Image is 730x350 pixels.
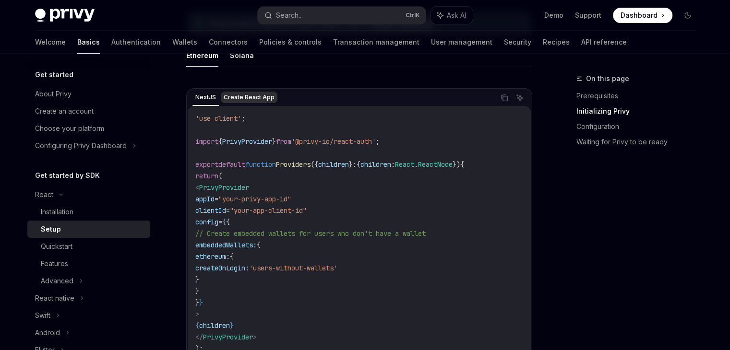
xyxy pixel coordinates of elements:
[680,8,695,23] button: Toggle dark mode
[195,252,230,261] span: ethereum:
[353,160,357,169] span: :
[35,31,66,54] a: Welcome
[418,160,453,169] span: ReactNode
[35,123,104,134] div: Choose your platform
[199,321,230,330] span: children
[222,137,272,146] span: PrivyProvider
[460,160,464,169] span: {
[276,10,303,21] div: Search...
[226,218,230,226] span: {
[453,160,460,169] span: })
[195,172,218,180] span: return
[241,114,245,123] span: ;
[195,218,218,226] span: config
[349,160,353,169] span: }
[195,264,249,272] span: createOnLogin:
[613,8,672,23] a: Dashboard
[360,160,391,169] span: children
[195,160,218,169] span: export
[376,137,380,146] span: ;
[41,275,73,287] div: Advanced
[576,88,703,104] a: Prerequisites
[276,160,311,169] span: Providers
[27,255,150,272] a: Features
[272,137,276,146] span: }
[195,229,426,238] span: // Create embedded wallets for users who don't have a wallet
[35,189,53,200] div: React
[218,195,291,203] span: "your-privy-app-id"
[218,218,222,226] span: =
[35,69,73,81] h5: Get started
[276,137,291,146] span: from
[245,160,276,169] span: function
[218,172,222,180] span: (
[195,114,241,123] span: 'use client'
[581,31,627,54] a: API reference
[575,11,601,20] a: Support
[395,160,414,169] span: React
[41,223,61,235] div: Setup
[504,31,531,54] a: Security
[543,31,570,54] a: Recipes
[431,7,473,24] button: Ask AI
[35,105,94,117] div: Create an account
[226,206,230,215] span: =
[230,206,307,215] span: "your-app-client-id"
[249,264,337,272] span: 'users-without-wallets'
[311,160,318,169] span: ({
[258,7,426,24] button: Search...CtrlK
[498,92,511,104] button: Copy the contents from the code block
[77,31,100,54] a: Basics
[195,206,226,215] span: clientId
[222,218,226,226] span: {
[431,31,492,54] a: User management
[215,195,218,203] span: =
[27,103,150,120] a: Create an account
[291,137,376,146] span: '@privy-io/react-auth'
[195,321,199,330] span: {
[333,31,419,54] a: Transaction management
[391,160,395,169] span: :
[576,134,703,150] a: Waiting for Privy to be ready
[414,160,418,169] span: .
[253,333,257,341] span: >
[621,11,658,20] span: Dashboard
[111,31,161,54] a: Authentication
[447,11,466,20] span: Ask AI
[218,160,245,169] span: default
[27,203,150,221] a: Installation
[357,160,360,169] span: {
[514,92,526,104] button: Ask AI
[41,258,68,269] div: Features
[221,92,277,103] div: Create React App
[195,333,203,341] span: </
[230,321,234,330] span: }
[41,241,72,252] div: Quickstart
[195,137,218,146] span: import
[199,298,203,307] span: }
[41,206,73,218] div: Installation
[195,287,199,295] span: }
[586,73,629,84] span: On this page
[27,238,150,255] a: Quickstart
[35,310,50,321] div: Swift
[27,221,150,238] a: Setup
[195,183,199,192] span: <
[218,137,222,146] span: {
[195,195,215,203] span: appId
[195,310,199,318] span: >
[257,241,261,249] span: {
[172,31,197,54] a: Wallets
[35,140,127,152] div: Configuring Privy Dashboard
[199,183,249,192] span: PrivyProvider
[27,120,150,137] a: Choose your platform
[230,252,234,261] span: {
[203,333,253,341] span: PrivyProvider
[544,11,563,20] a: Demo
[186,44,218,67] button: Ethereum
[35,292,74,304] div: React native
[192,92,219,103] div: NextJS
[27,85,150,103] a: About Privy
[35,327,60,338] div: Android
[35,170,100,181] h5: Get started by SDK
